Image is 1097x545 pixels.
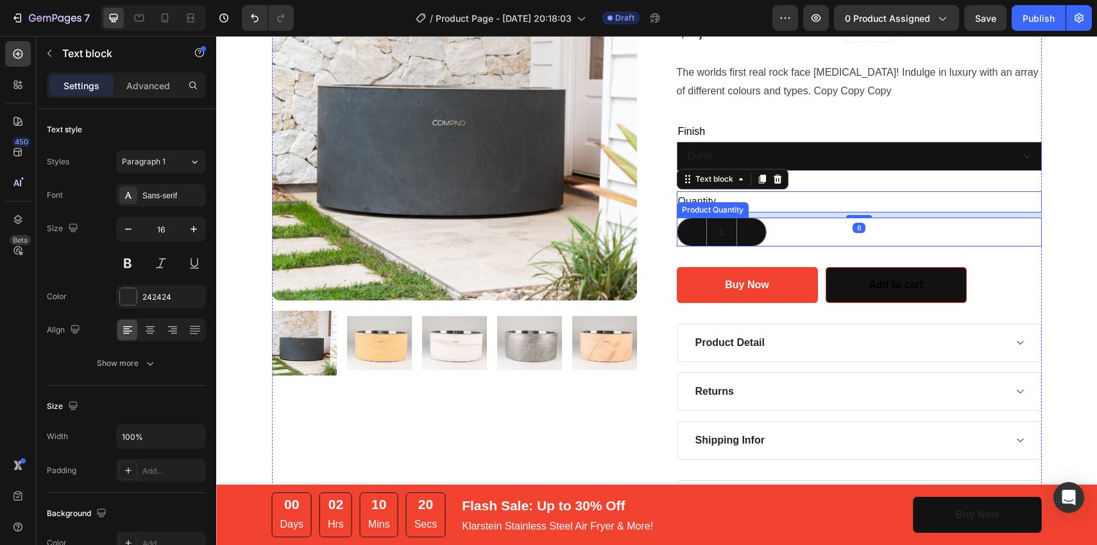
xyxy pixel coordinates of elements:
span: 0 product assigned [845,12,930,25]
div: Align [47,322,83,339]
div: Font [47,189,63,201]
button: Paragraph 1 [116,150,206,173]
button: Publish [1012,5,1066,31]
div: Undo/Redo [242,5,294,31]
span: Product Page - [DATE] 20:18:03 [436,12,572,25]
button: 7 [5,5,96,31]
div: Open Intercom Messenger [1053,482,1084,513]
div: Product Quantity [463,168,530,180]
div: 8 [636,187,649,197]
div: 242424 [142,291,203,303]
div: Text style [47,124,82,135]
div: Background [47,505,109,523]
button: Save [964,5,1007,31]
div: 450 [12,137,31,147]
div: Sans-serif [142,190,203,202]
span: Paragraph 1 [122,156,166,168]
button: Buy Now [461,231,602,267]
div: Size [47,398,81,415]
button: Buy Now [697,461,826,497]
p: 7 [84,10,90,26]
div: Publish [1023,12,1055,25]
div: Buy Now [739,471,783,487]
p: Advanced [126,79,170,92]
button: Add to cart [609,231,751,267]
div: Text block [477,137,520,149]
div: Styles [47,156,69,168]
input: quantity [490,182,521,210]
button: 0 product assigned [834,5,959,31]
button: decrement [461,182,490,210]
div: Returns [477,346,520,365]
legend: Finish [461,85,491,107]
p: The worlds first real rock face [MEDICAL_DATA]! Indulge in luxury with an array of different colo... [461,31,822,60]
p: Text block [62,46,171,61]
div: Size [47,220,81,238]
span: Draft [615,12,634,24]
div: Product Detail [477,297,550,316]
span: / [430,12,433,25]
iframe: Design area [216,36,1097,545]
div: Show more [97,357,157,370]
div: Padding [47,465,76,476]
div: Color [47,291,67,302]
div: Add to cart [652,241,706,257]
p: Flash Sale: Up to 30% Off [246,460,437,480]
button: increment [521,182,550,210]
input: Auto [117,425,205,448]
p: Klarstein Stainless Steel Air Fryer & More! [246,483,437,498]
div: Buy Now [509,241,552,257]
div: Beta [10,235,31,245]
div: Shipping Infor [477,395,550,414]
button: Show more [47,352,206,375]
div: Add... [142,465,203,477]
div: Quantity [461,155,826,177]
div: Width [47,431,68,442]
span: Save [975,13,996,24]
p: Settings [64,79,99,92]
